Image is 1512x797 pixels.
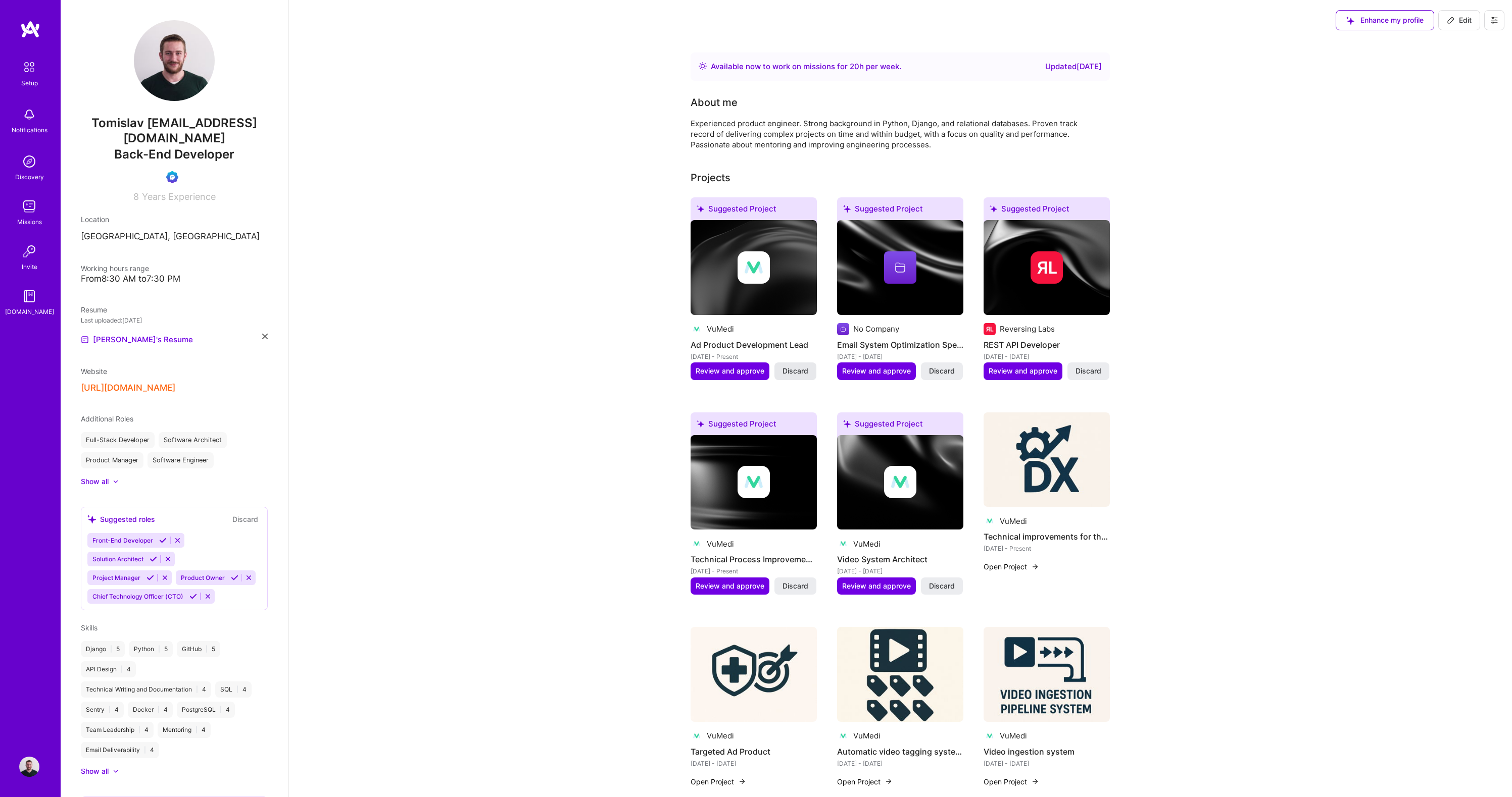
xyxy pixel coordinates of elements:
[81,432,155,448] div: Full-Stack Developer
[19,104,39,125] img: bell
[921,577,963,595] button: Discard
[92,593,183,600] span: Chief Technology Officer (CTO)
[837,351,963,362] div: [DATE] - [DATE]
[711,61,901,73] div: Available now to work on missions for h per week .
[1000,730,1027,741] div: VuMedi
[81,476,109,487] div: Show all
[984,561,1039,572] button: Open Project
[984,730,996,742] img: Company logo
[129,641,173,657] div: Python 5
[138,726,140,734] span: |
[19,757,39,777] img: User Avatar
[691,95,738,110] div: About me
[150,555,157,563] i: Accept
[81,334,193,346] a: [PERSON_NAME]'s Resume
[691,730,703,742] img: Company logo
[262,334,268,339] i: icon Close
[92,574,140,581] span: Project Manager
[81,264,149,273] span: Working hours range
[81,274,268,284] div: From 8:30 AM to 7:30 PM
[691,220,817,315] img: cover
[220,706,222,714] span: |
[1045,61,1102,73] div: Updated [DATE]
[984,220,1110,315] img: cover
[19,151,39,172] img: discovery
[837,758,963,769] div: [DATE] - [DATE]
[19,57,40,78] img: setup
[837,577,916,595] button: Review and approve
[691,118,1095,150] div: Experienced product engineer. Strong background in Python, Django, and relational databases. Prov...
[81,623,97,632] span: Skills
[81,452,143,468] div: Product Manager
[158,645,160,653] span: |
[843,420,851,428] i: icon SuggestedTeams
[245,574,253,581] i: Reject
[231,574,238,581] i: Accept
[81,383,175,393] button: [URL][DOMAIN_NAME]
[81,661,136,677] div: API Design 4
[738,251,770,284] img: Company logo
[159,432,227,448] div: Software Architect
[837,412,963,439] div: Suggested Project
[837,776,893,787] button: Open Project
[5,306,54,317] div: [DOMAIN_NAME]
[22,261,37,272] div: Invite
[81,231,268,243] p: [GEOGRAPHIC_DATA], [GEOGRAPHIC_DATA]
[990,205,997,212] i: icon SuggestedTeams
[984,758,1110,769] div: [DATE] - [DATE]
[984,776,1039,787] button: Open Project
[837,566,963,576] div: [DATE] - [DATE]
[81,305,107,314] span: Resume
[691,197,817,224] div: Suggested Project
[837,197,963,224] div: Suggested Project
[166,171,178,183] img: Evaluation Call Booked
[128,702,173,718] div: Docker 4
[19,286,39,306] img: guide book
[158,706,160,714] span: |
[691,362,769,380] button: Review and approve
[109,706,111,714] span: |
[885,777,893,785] img: arrow-right
[1447,15,1472,25] span: Edit
[696,366,764,376] span: Review and approve
[691,577,769,595] button: Review and approve
[158,722,211,738] div: Mentoring 4
[853,730,881,741] div: VuMedi
[215,681,252,698] div: SQL 4
[774,577,816,595] button: Discard
[837,745,963,758] h4: Automatic video tagging system using LLM agents
[1000,324,1055,334] div: Reversing Labs
[738,777,746,785] img: arrow-right
[1031,251,1063,284] img: Company logo
[81,742,159,758] div: Email Deliverability 4
[707,730,734,741] div: VuMedi
[691,412,817,439] div: Suggested Project
[697,205,704,212] i: icon SuggestedTeams
[696,581,764,591] span: Review and approve
[204,593,212,600] i: Reject
[81,414,133,423] span: Additional Roles
[19,196,39,217] img: teamwork
[148,452,214,468] div: Software Engineer
[697,420,704,428] i: icon SuggestedTeams
[843,205,851,212] i: icon SuggestedTeams
[774,362,816,380] button: Discard
[177,641,220,657] div: GitHub 5
[984,323,996,335] img: Company logo
[177,702,235,718] div: PostgreSQL 4
[174,537,181,544] i: Reject
[853,324,899,334] div: No Company
[691,776,746,787] button: Open Project
[134,20,215,101] img: User Avatar
[984,351,1110,362] div: [DATE] - [DATE]
[1438,10,1480,30] button: Edit
[984,362,1062,380] button: Review and approve
[989,366,1057,376] span: Review and approve
[699,62,707,70] img: Availability
[837,362,916,380] button: Review and approve
[229,513,261,525] button: Discard
[837,435,963,530] img: cover
[929,366,955,376] span: Discard
[20,20,40,38] img: logo
[984,627,1110,722] img: Video ingestion system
